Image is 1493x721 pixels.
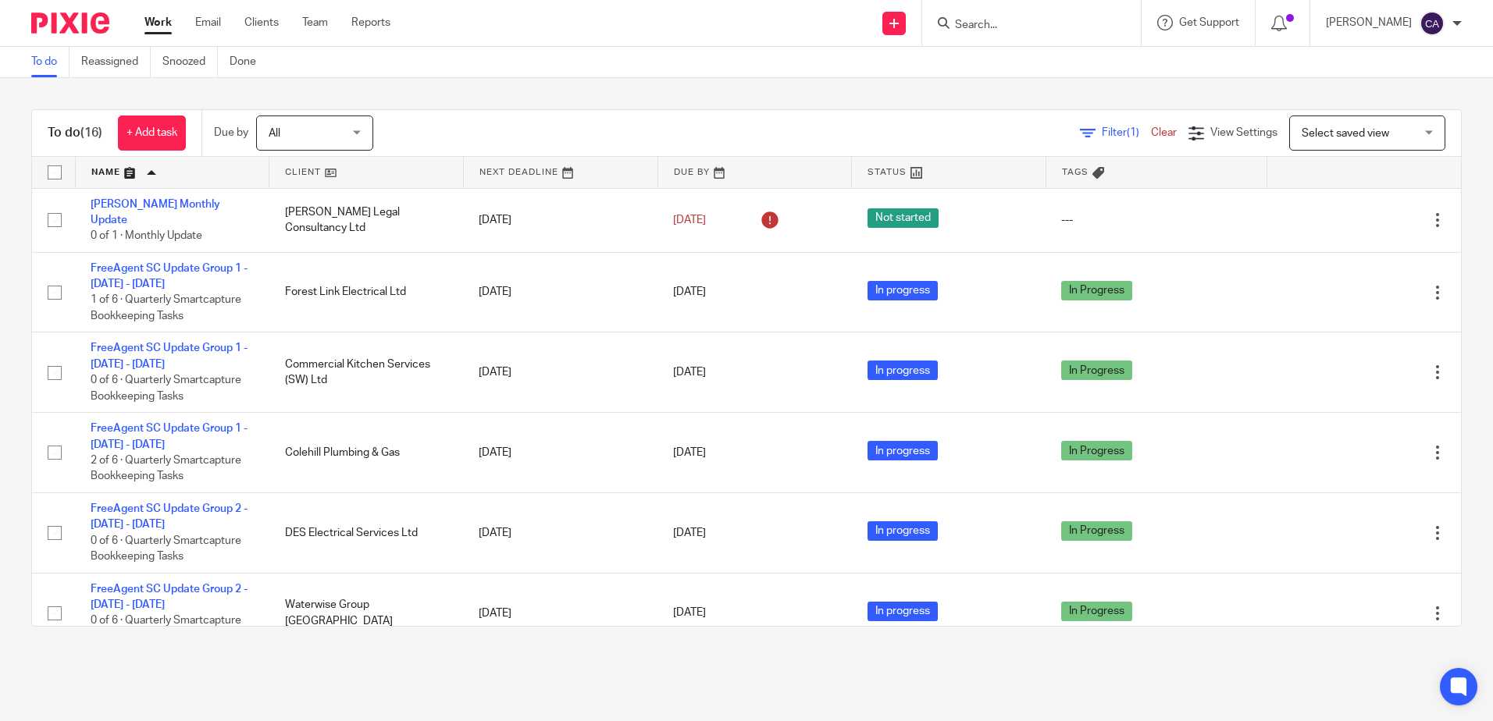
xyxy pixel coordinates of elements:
[91,375,241,402] span: 0 of 6 · Quarterly Smartcapture Bookkeeping Tasks
[302,15,328,30] a: Team
[118,115,186,151] a: + Add task
[1151,127,1177,138] a: Clear
[144,15,172,30] a: Work
[1061,521,1132,541] span: In Progress
[48,125,102,141] h1: To do
[1061,360,1132,380] span: In Progress
[1061,602,1132,621] span: In Progress
[91,423,248,449] a: FreeAgent SC Update Group 1 - [DATE] - [DATE]
[31,12,109,34] img: Pixie
[1302,128,1389,139] span: Select saved view
[91,199,220,226] a: [PERSON_NAME] Monthly Update
[91,230,202,241] span: 0 of 1 · Monthly Update
[1127,127,1139,138] span: (1)
[80,126,102,139] span: (16)
[868,441,938,460] span: In progress
[868,208,939,228] span: Not started
[91,343,248,369] a: FreeAgent SC Update Group 1 - [DATE] - [DATE]
[673,447,706,458] span: [DATE]
[269,332,464,413] td: Commercial Kitchen Services (SW) Ltd
[953,19,1094,33] input: Search
[269,188,464,252] td: [PERSON_NAME] Legal Consultancy Ltd
[244,15,279,30] a: Clients
[91,455,241,482] span: 2 of 6 · Quarterly Smartcapture Bookkeeping Tasks
[463,493,657,574] td: [DATE]
[91,295,241,322] span: 1 of 6 · Quarterly Smartcapture Bookkeeping Tasks
[673,608,706,619] span: [DATE]
[91,503,248,530] a: FreeAgent SC Update Group 2 - [DATE] - [DATE]
[91,263,248,289] a: FreeAgent SC Update Group 1 - [DATE] - [DATE]
[91,616,241,643] span: 0 of 6 · Quarterly Smartcapture Bookkeeping Tasks
[1061,281,1132,300] span: In Progress
[463,332,657,413] td: [DATE]
[214,125,248,140] p: Due by
[269,128,280,139] span: All
[91,535,241,563] span: 0 of 6 · Quarterly Smartcapture Bookkeeping Tasks
[91,584,248,610] a: FreeAgent SC Update Group 2 - [DATE] - [DATE]
[673,215,706,226] span: [DATE]
[31,47,69,77] a: To do
[673,287,706,298] span: [DATE]
[351,15,390,30] a: Reports
[195,15,221,30] a: Email
[1326,15,1412,30] p: [PERSON_NAME]
[1061,212,1251,228] div: ---
[1061,441,1132,460] span: In Progress
[868,521,938,541] span: In progress
[868,360,938,380] span: In progress
[673,527,706,538] span: [DATE]
[868,602,938,621] span: In progress
[463,252,657,332] td: [DATE]
[868,281,938,300] span: In progress
[269,413,464,493] td: Colehill Plumbing & Gas
[463,413,657,493] td: [DATE]
[162,47,218,77] a: Snoozed
[230,47,268,77] a: Done
[1210,127,1277,138] span: View Settings
[269,252,464,332] td: Forest Link Electrical Ltd
[673,367,706,378] span: [DATE]
[269,573,464,653] td: Waterwise Group [GEOGRAPHIC_DATA]
[269,493,464,574] td: DES Electrical Services Ltd
[1062,168,1089,176] span: Tags
[463,573,657,653] td: [DATE]
[463,188,657,252] td: [DATE]
[1179,17,1239,28] span: Get Support
[1420,11,1445,36] img: svg%3E
[1102,127,1151,138] span: Filter
[81,47,151,77] a: Reassigned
